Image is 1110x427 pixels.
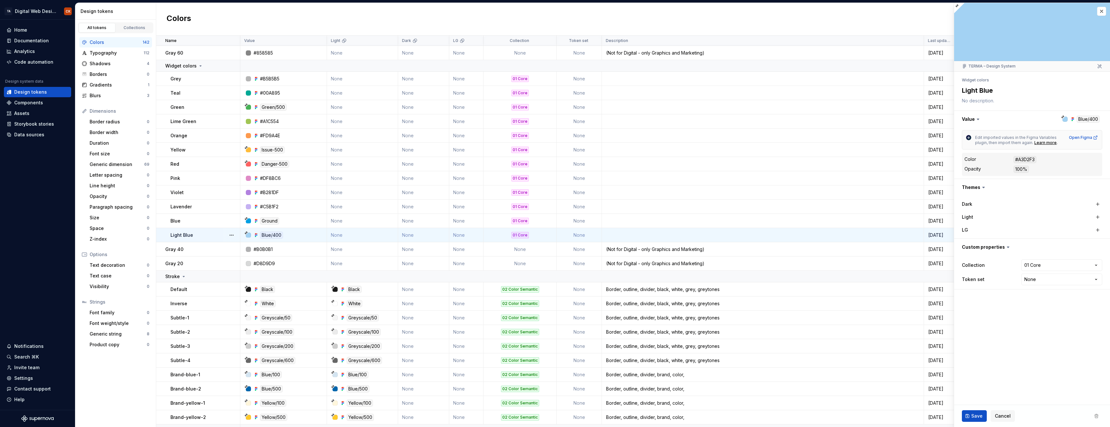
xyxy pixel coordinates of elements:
div: Text decoration [90,262,147,268]
div: 0 [147,204,149,210]
a: Storybook stories [4,119,71,129]
span: Edit imported values in the Figma Variables plugin, then import them again. [975,135,1058,145]
a: Gradients1 [79,80,152,90]
div: 01 Core [511,232,529,238]
div: Greyscale/50 [347,314,379,321]
td: None [557,72,602,86]
td: None [449,311,484,325]
div: Colors [90,39,143,46]
div: Z-index [90,236,147,242]
div: [DATE] [924,260,956,267]
div: #B281DF [260,189,279,196]
p: Yellow [170,147,186,153]
div: 0 [147,284,149,289]
td: None [557,86,602,100]
div: #A3D2F3 [1014,156,1036,163]
td: None [398,157,449,171]
label: Light [962,214,973,220]
p: Gray 40 [165,246,183,253]
div: Dimensions [90,108,149,114]
div: [DATE] [924,76,956,82]
div: 01 Core [511,203,529,210]
a: Invite team [4,362,71,373]
div: [DATE] [924,147,956,153]
div: Issue-500 [260,146,285,153]
div: Border, outline, divider, black, white, grey, greytones [602,300,923,307]
li: Widget colors [962,78,989,82]
p: Inverse [170,300,187,307]
div: Code automation [14,59,53,65]
td: None [449,143,484,157]
a: Border width0 [87,127,152,138]
div: [DATE] [924,189,956,196]
p: Orange [170,132,187,139]
td: None [449,200,484,214]
div: Contact support [14,386,51,392]
div: Assets [14,110,29,117]
div: 0 [147,236,149,242]
td: None [449,129,484,143]
a: Typography112 [79,48,152,58]
td: None [557,129,602,143]
a: Supernova Logo [21,415,54,422]
td: None [327,46,398,60]
td: None [327,228,398,242]
td: None [557,242,602,256]
div: Shadows [90,60,147,67]
label: Dark [962,201,972,207]
td: None [557,311,602,325]
a: Analytics [4,46,71,57]
div: #A1C554 [260,118,279,125]
p: Widget colors [165,63,197,69]
td: None [449,228,484,242]
td: None [398,100,449,114]
label: LG [962,227,968,233]
td: None [449,114,484,129]
div: Border radius [90,119,147,125]
div: (Not for Digital - only Graphics and Marketing) [602,50,923,56]
div: 0 [147,226,149,231]
div: 01 Core [511,161,529,167]
p: Gray 60 [165,50,183,56]
div: Font size [90,151,147,157]
td: None [327,200,398,214]
div: 0 [147,172,149,178]
div: Black [347,286,362,293]
p: Grey [170,76,181,82]
div: Open Figma [1069,135,1098,140]
div: Font weight/style [90,320,147,327]
p: Teal [170,90,180,96]
h2: Colors [167,13,191,25]
p: Token set [569,38,588,43]
div: Documentation [14,37,49,44]
td: None [449,256,484,271]
a: Z-index0 [87,234,152,244]
div: Help [14,396,25,403]
td: None [557,282,602,297]
div: [DATE] [924,246,956,253]
div: Search ⌘K [14,354,39,360]
div: Design tokens [14,89,47,95]
div: #B0B0B1 [254,246,273,253]
div: TERMA – Design System [962,64,1016,69]
button: Notifications [4,341,71,351]
td: None [557,200,602,214]
div: Design tokens [81,8,153,15]
div: #C5B1F2 [260,203,278,210]
td: None [398,46,449,60]
div: Learn more [1034,140,1057,145]
td: None [557,114,602,129]
td: None [327,114,398,129]
p: LG [453,38,458,43]
button: Search ⌘K [4,352,71,362]
div: Settings [14,375,33,381]
div: Data sources [14,131,44,138]
p: Name [165,38,177,43]
div: [DATE] [924,104,956,110]
td: None [449,297,484,311]
div: 01 Core [511,147,529,153]
div: 0 [147,72,149,77]
td: None [557,256,602,271]
td: None [557,297,602,311]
